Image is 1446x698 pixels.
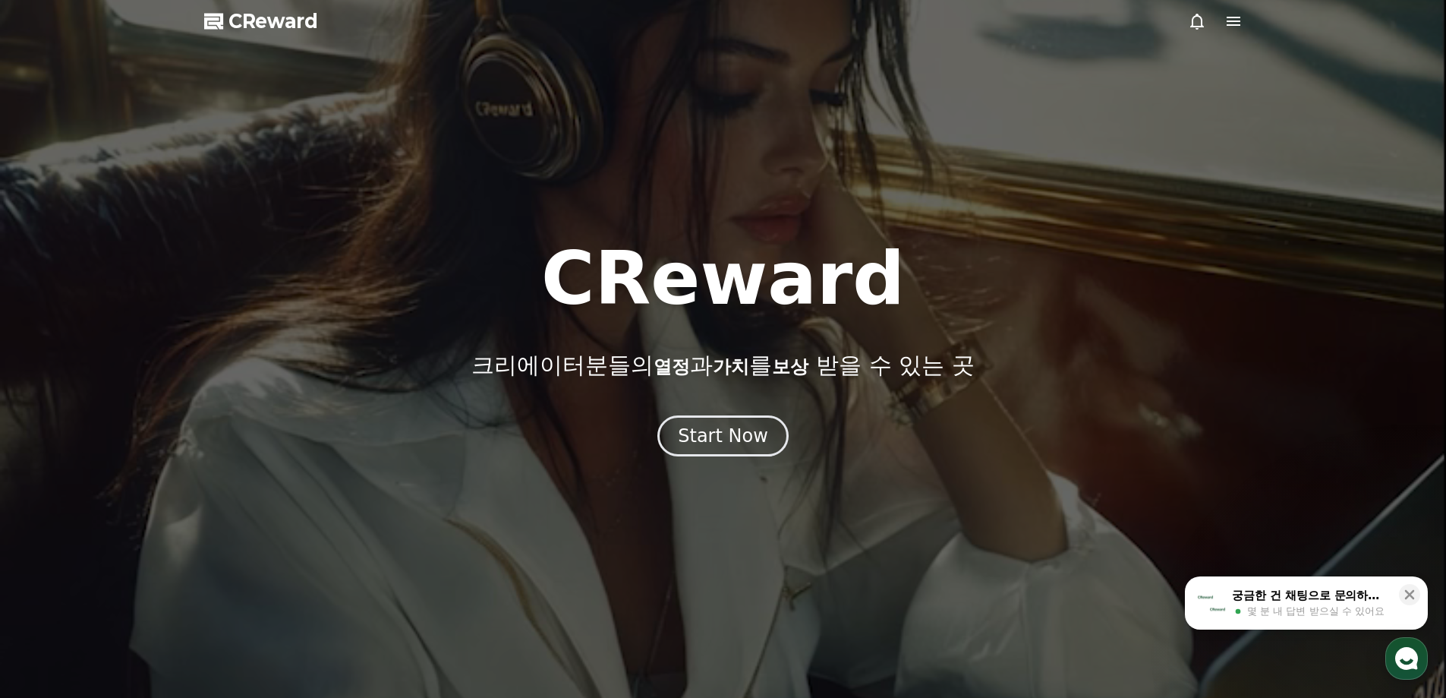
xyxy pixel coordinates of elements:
[204,9,318,33] a: CReward
[657,431,789,445] a: Start Now
[471,352,974,379] p: 크리에이터분들의 과 를 받을 수 있는 곳
[541,242,905,315] h1: CReward
[772,356,808,377] span: 보상
[657,415,789,456] button: Start Now
[228,9,318,33] span: CReward
[713,356,749,377] span: 가치
[678,424,768,448] div: Start Now
[654,356,690,377] span: 열정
